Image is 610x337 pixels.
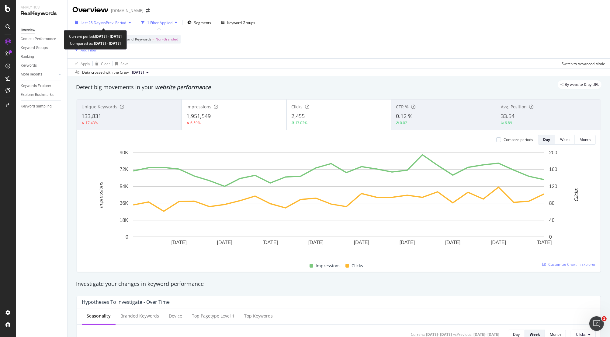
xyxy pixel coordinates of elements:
[501,112,515,120] span: 33.54
[21,27,63,33] a: Overview
[473,332,499,337] div: [DATE] - [DATE]
[295,120,308,125] div: 13.02%
[81,47,97,53] div: Add Filter
[194,20,211,25] span: Segments
[244,313,273,319] div: Top Keywords
[445,240,460,245] text: [DATE]
[574,188,579,202] text: Clicks
[95,34,122,39] b: [DATE] - [DATE]
[120,313,159,319] div: Branded Keywords
[85,120,98,125] div: 17.43%
[316,262,341,269] span: Impressions
[549,150,557,155] text: 200
[291,104,303,110] span: Clicks
[227,20,255,25] div: Keyword Groups
[291,112,305,120] span: 2,455
[453,332,472,337] div: vs Previous :
[186,104,211,110] span: Impressions
[308,240,324,245] text: [DATE]
[21,45,48,51] div: Keyword Groups
[21,45,63,51] a: Keyword Groups
[87,313,111,319] div: Seasonality
[69,33,122,40] div: Current period:
[21,5,62,10] div: Analytics
[185,18,213,27] button: Segments
[120,218,129,223] text: 18K
[21,83,51,89] div: Keywords Explorer
[82,299,170,305] div: Hypotheses to Investigate - Over Time
[548,262,596,267] span: Customize Chart in Explorer
[113,59,129,68] button: Save
[171,240,186,245] text: [DATE]
[396,104,409,110] span: CTR %
[192,313,234,319] div: Top pagetype Level 1
[21,92,54,98] div: Explorer Bookmarks
[21,62,63,69] a: Keywords
[549,234,552,240] text: 0
[580,137,591,142] div: Month
[575,135,596,145] button: Month
[542,262,596,267] a: Customize Chart in Explorer
[501,104,527,110] span: Avg. Position
[72,5,109,15] div: Overview
[555,135,575,145] button: Week
[602,316,607,321] span: 1
[81,61,90,66] div: Apply
[21,54,63,60] a: Ranking
[135,37,151,42] span: Keywords
[549,184,557,189] text: 120
[491,240,506,245] text: [DATE]
[120,201,129,206] text: 36K
[130,69,151,76] button: [DATE]
[139,18,180,27] button: 1 Filter Applied
[127,37,133,42] span: and
[411,332,425,337] div: Current:
[132,70,144,75] span: 2025 Sep. 1st
[152,37,154,42] span: =
[576,332,586,337] span: Clicks
[263,240,278,245] text: [DATE]
[562,61,605,66] div: Switch to Advanced Mode
[120,61,129,66] div: Save
[559,59,605,68] button: Switch to Advanced Mode
[549,218,555,223] text: 40
[21,103,52,110] div: Keyword Sampling
[102,20,126,25] span: vs Prev. Period
[81,20,102,25] span: Last 28 Days
[400,120,407,125] div: 0.02
[93,59,110,68] button: Clear
[147,20,172,25] div: 1 Filter Applied
[396,112,413,120] span: 0.12 %
[82,149,596,255] svg: A chart.
[560,137,570,142] div: Week
[72,46,97,54] button: Add Filter
[21,54,34,60] div: Ranking
[549,201,555,206] text: 80
[217,240,232,245] text: [DATE]
[21,92,63,98] a: Explorer Bookmarks
[81,104,117,110] span: Unique Keywords
[21,71,42,78] div: More Reports
[120,167,129,172] text: 72K
[72,59,90,68] button: Apply
[155,35,178,44] span: Non-Branded
[504,137,533,142] div: Compare periods
[93,41,121,46] b: [DATE] - [DATE]
[549,167,557,172] text: 160
[111,8,144,14] div: [DOMAIN_NAME]
[169,313,182,319] div: Device
[190,120,201,125] div: 6.59%
[538,135,555,145] button: Day
[120,184,129,189] text: 54K
[550,332,561,337] div: Month
[530,332,540,337] div: Week
[21,10,62,17] div: RealKeywords
[543,137,550,142] div: Day
[126,234,128,240] text: 0
[21,36,63,42] a: Content Performance
[219,18,258,27] button: Keyword Groups
[101,61,110,66] div: Clear
[21,83,63,89] a: Keywords Explorer
[589,316,604,331] iframe: Intercom live chat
